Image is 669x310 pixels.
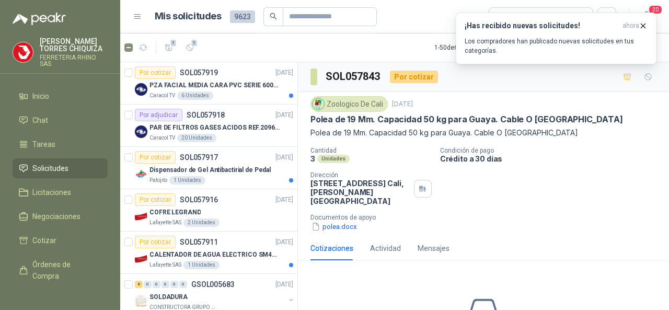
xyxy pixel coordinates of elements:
[149,134,175,142] p: Caracol TV
[162,281,169,288] div: 0
[230,10,255,23] span: 9623
[183,219,220,227] div: 2 Unidades
[440,154,665,163] p: Crédito a 30 días
[149,261,181,269] p: Lafayette SAS
[456,13,656,64] button: ¡Has recibido nuevas solicitudes!ahora Los compradores han publicado nuevas solicitudes en tus ca...
[275,237,293,247] p: [DATE]
[434,39,502,56] div: 1 - 50 de 6355
[370,243,401,254] div: Actividad
[191,281,235,288] p: GSOL005683
[181,39,198,56] button: 1
[13,255,108,286] a: Órdenes de Compra
[177,91,213,100] div: 6 Unidades
[310,214,665,221] p: Documentos de apoyo
[440,147,665,154] p: Condición de pago
[275,195,293,205] p: [DATE]
[180,238,218,246] p: SOL057911
[149,176,167,185] p: Patojito
[180,69,218,76] p: SOL057919
[13,13,66,25] img: Logo peakr
[13,134,108,154] a: Tareas
[120,189,297,232] a: Por cotizarSOL057916[DATE] Company LogoCOFRE LEGRANDLafayette SAS2 Unidades
[144,281,152,288] div: 0
[465,37,648,55] p: Los compradores han publicado nuevas solicitudes en tus categorías.
[390,71,438,83] div: Por cotizar
[310,96,388,112] div: Zoologico De Cali
[13,231,108,250] a: Cotizar
[32,235,56,246] span: Cotizar
[135,210,147,223] img: Company Logo
[149,91,175,100] p: Caracol TV
[13,86,108,106] a: Inicio
[177,134,216,142] div: 20 Unidades
[120,232,297,274] a: Por cotizarSOL057911[DATE] Company LogoCALENTADOR DE AGUA ELECTRICO SM400 5-9LITROSLafayette SAS1...
[180,196,218,203] p: SOL057916
[13,158,108,178] a: Solicitudes
[275,110,293,120] p: [DATE]
[135,168,147,180] img: Company Logo
[149,292,188,302] p: SOLDADURA
[638,7,656,26] button: 20
[170,281,178,288] div: 0
[13,206,108,226] a: Negociaciones
[392,99,413,109] p: [DATE]
[13,42,33,62] img: Company Logo
[135,295,147,307] img: Company Logo
[310,114,623,125] p: Polea de 19 Mm. Capacidad 50 kg para Guaya. Cable O [GEOGRAPHIC_DATA]
[270,13,277,20] span: search
[120,105,297,147] a: Por adjudicarSOL057918[DATE] Company LogoPAR DE FILTROS GASES ACIDOS REF.2096 3MCaracol TV20 Unid...
[149,81,280,90] p: PZA FACIAL MEDIA CARA PVC SERIE 6000 3M
[310,154,315,163] p: 3
[160,39,177,56] button: 1
[120,62,297,105] a: Por cotizarSOL057919[DATE] Company LogoPZA FACIAL MEDIA CARA PVC SERIE 6000 3MCaracol TV6 Unidades
[187,111,225,119] p: SOL057918
[310,127,656,139] p: Polea de 19 Mm. Capacidad 50 kg para Guaya. Cable O [GEOGRAPHIC_DATA]
[135,66,176,79] div: Por cotizar
[135,125,147,138] img: Company Logo
[275,68,293,78] p: [DATE]
[465,21,618,30] h3: ¡Has recibido nuevas solicitudes!
[32,211,80,222] span: Negociaciones
[135,109,182,121] div: Por adjudicar
[275,280,293,290] p: [DATE]
[135,236,176,248] div: Por cotizar
[179,281,187,288] div: 0
[149,208,201,217] p: COFRE LEGRAND
[153,281,160,288] div: 0
[275,153,293,163] p: [DATE]
[32,114,48,126] span: Chat
[135,193,176,206] div: Por cotizar
[648,5,663,15] span: 20
[310,221,358,232] button: polea.docx
[169,176,205,185] div: 1 Unidades
[495,11,517,22] div: Todas
[310,171,410,179] p: Dirección
[418,243,449,254] div: Mensajes
[317,155,350,163] div: Unidades
[149,250,280,260] p: CALENTADOR DE AGUA ELECTRICO SM400 5-9LITROS
[32,163,68,174] span: Solicitudes
[13,110,108,130] a: Chat
[135,281,143,288] div: 8
[191,39,198,47] span: 1
[326,68,382,85] h3: SOL057843
[310,179,410,205] p: [STREET_ADDRESS] Cali , [PERSON_NAME][GEOGRAPHIC_DATA]
[622,21,639,30] span: ahora
[310,243,353,254] div: Cotizaciones
[13,182,108,202] a: Licitaciones
[32,90,49,102] span: Inicio
[149,165,271,175] p: Dispensador de Gel Antibactirial de Pedal
[310,147,432,154] p: Cantidad
[40,54,108,67] p: FERRETERIA RHINO SAS
[135,151,176,164] div: Por cotizar
[170,39,177,47] span: 1
[40,38,108,52] p: [PERSON_NAME] TORRES CHIQUIZA
[155,9,222,24] h1: Mis solicitudes
[313,98,324,110] img: Company Logo
[135,83,147,96] img: Company Logo
[120,147,297,189] a: Por cotizarSOL057917[DATE] Company LogoDispensador de Gel Antibactirial de PedalPatojito1 Unidades
[183,261,220,269] div: 1 Unidades
[32,187,71,198] span: Licitaciones
[135,252,147,265] img: Company Logo
[180,154,218,161] p: SOL057917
